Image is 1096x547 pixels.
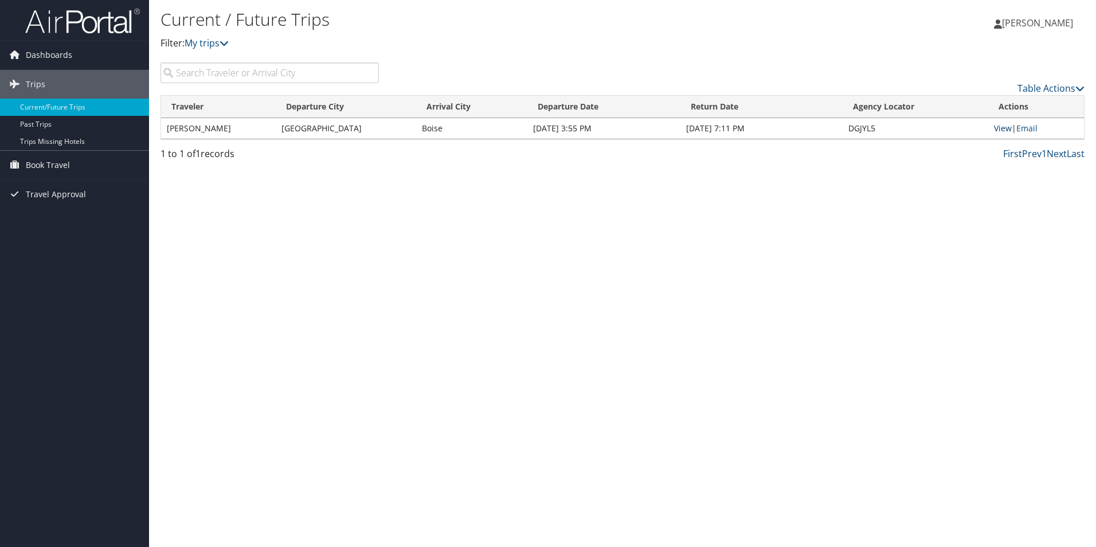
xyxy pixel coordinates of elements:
[1003,147,1022,160] a: First
[26,70,45,99] span: Trips
[843,118,988,139] td: DGJYL5
[680,96,843,118] th: Return Date: activate to sort column ascending
[1002,17,1073,29] span: [PERSON_NAME]
[994,123,1012,134] a: View
[161,62,379,83] input: Search Traveler or Arrival City
[195,147,201,160] span: 1
[276,96,417,118] th: Departure City: activate to sort column ascending
[161,96,276,118] th: Traveler: activate to sort column ascending
[1017,82,1085,95] a: Table Actions
[26,41,72,69] span: Dashboards
[161,7,777,32] h1: Current / Future Trips
[527,96,680,118] th: Departure Date: activate to sort column descending
[1047,147,1067,160] a: Next
[1022,147,1042,160] a: Prev
[988,118,1084,139] td: |
[1016,123,1038,134] a: Email
[161,36,777,51] p: Filter:
[527,118,680,139] td: [DATE] 3:55 PM
[988,96,1084,118] th: Actions
[416,96,527,118] th: Arrival City: activate to sort column ascending
[26,151,70,179] span: Book Travel
[843,96,988,118] th: Agency Locator: activate to sort column ascending
[416,118,527,139] td: Boise
[680,118,843,139] td: [DATE] 7:11 PM
[1042,147,1047,160] a: 1
[994,6,1085,40] a: [PERSON_NAME]
[185,37,229,49] a: My trips
[25,7,140,34] img: airportal-logo.png
[276,118,417,139] td: [GEOGRAPHIC_DATA]
[26,180,86,209] span: Travel Approval
[1067,147,1085,160] a: Last
[161,147,379,166] div: 1 to 1 of records
[161,118,276,139] td: [PERSON_NAME]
